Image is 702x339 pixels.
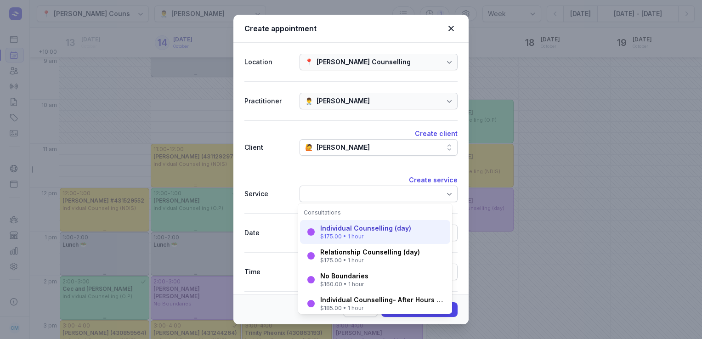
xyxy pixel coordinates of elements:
div: 👨‍⚕️ [305,96,313,107]
div: Time [244,266,292,277]
div: 📍 [305,56,313,68]
div: Practitioner [244,96,292,107]
div: Date [244,227,292,238]
div: 🙋️ [305,142,313,153]
div: Location [244,56,292,68]
div: [PERSON_NAME] [317,96,370,107]
div: Relationship Counselling (day) [320,248,420,257]
div: Individual Counselling- After Hours (after 5pm) [320,295,445,305]
div: No Boundaries [320,271,368,281]
div: $175.00 • 1 hour [320,257,420,264]
div: $175.00 • 1 hour [320,233,411,240]
div: Client [244,142,292,153]
div: $185.00 • 1 hour [320,305,445,312]
button: Create client [415,128,458,139]
div: Service [244,188,292,199]
div: Consultations [304,209,447,216]
div: [PERSON_NAME] Counselling [317,56,411,68]
div: Individual Counselling (day) [320,224,411,233]
div: $160.00 • 1 hour [320,281,368,288]
div: Create appointment [244,23,445,34]
button: Create service [409,175,458,186]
